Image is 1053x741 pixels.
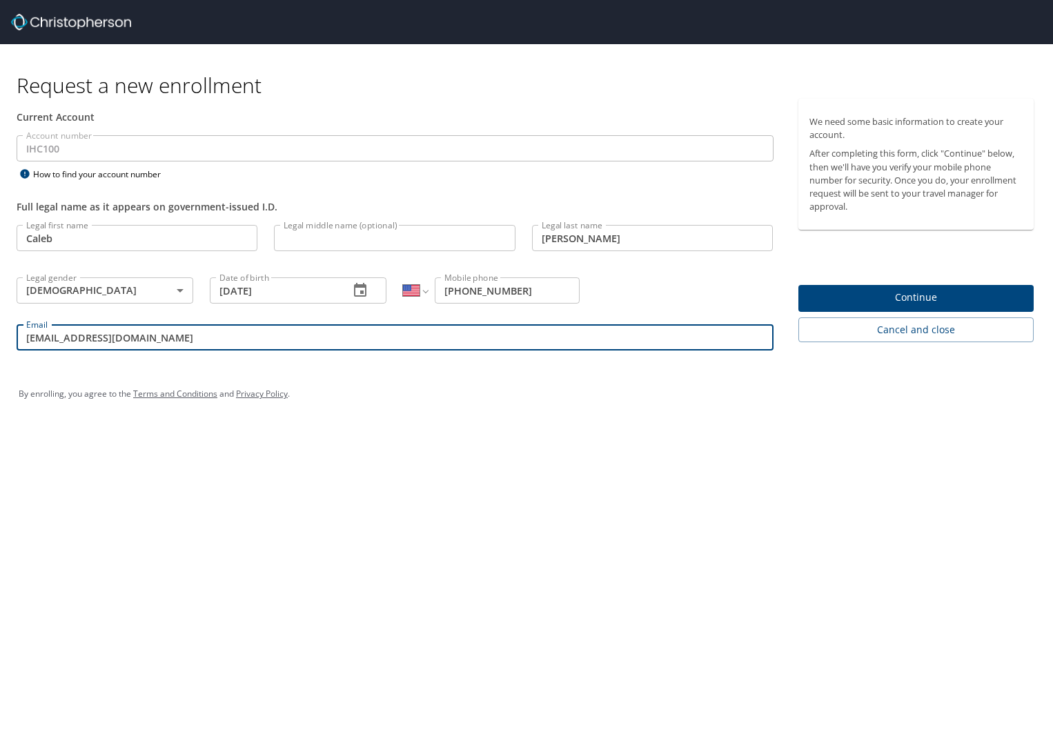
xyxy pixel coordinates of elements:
div: Full legal name as it appears on government-issued I.D. [17,199,774,214]
a: Privacy Policy [236,388,288,399]
input: MM/DD/YYYY [210,277,338,304]
p: After completing this form, click "Continue" below, then we'll have you verify your mobile phone ... [809,147,1023,213]
span: Cancel and close [809,322,1023,339]
div: [DEMOGRAPHIC_DATA] [17,277,193,304]
div: By enrolling, you agree to the and . [19,377,1034,411]
h1: Request a new enrollment [17,72,1045,99]
img: cbt logo [11,14,131,30]
input: Enter phone number [435,277,580,304]
button: Cancel and close [798,317,1034,343]
div: Current Account [17,110,774,124]
div: How to find your account number [17,166,189,183]
p: We need some basic information to create your account. [809,115,1023,141]
span: Continue [809,289,1023,306]
button: Continue [798,285,1034,312]
a: Terms and Conditions [133,388,217,399]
